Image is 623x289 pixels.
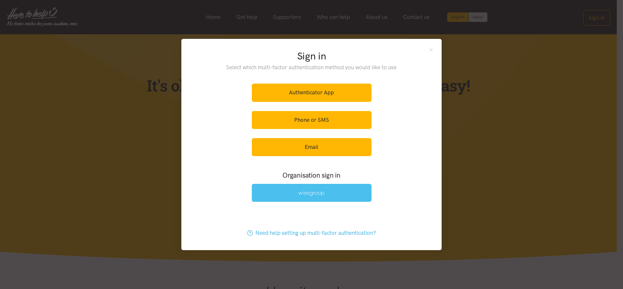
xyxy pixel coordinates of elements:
[428,47,434,52] button: Close
[298,191,325,196] img: Wise Group
[234,170,389,180] h3: Organisation sign in
[213,49,410,63] h2: Sign in
[252,111,372,129] a: Phone or SMS
[252,138,372,156] a: Email
[252,84,372,102] a: Authenticator App
[240,224,383,242] a: Need help setting up multi-factor authentication?
[213,63,410,72] p: Select which multi-factor authentication method you would like to use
